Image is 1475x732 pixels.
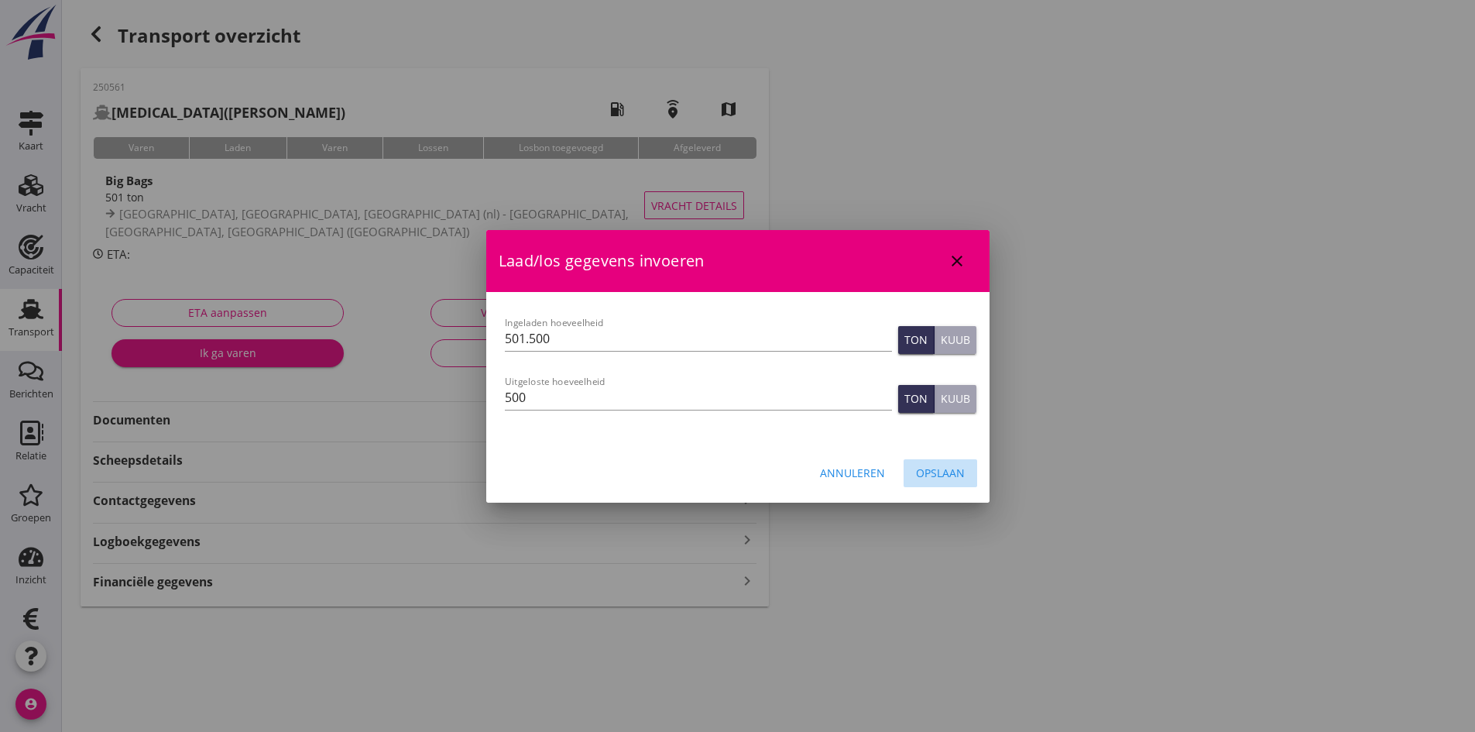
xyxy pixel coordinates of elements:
div: Opslaan [916,465,965,481]
div: Kuub [941,332,970,348]
button: Opslaan [904,459,977,487]
div: Ton [904,332,928,348]
button: Annuleren [808,459,897,487]
div: Kuub [941,390,970,407]
button: Ton [898,385,935,413]
button: Ton [898,326,935,354]
i: close [948,252,966,270]
button: Kuub [935,385,976,413]
input: Ingeladen hoeveelheid [505,326,892,351]
div: Annuleren [820,465,885,481]
div: Ton [904,390,928,407]
div: Laad/los gegevens invoeren [486,230,990,292]
button: Kuub [935,326,976,354]
input: Uitgeloste hoeveelheid [505,385,892,410]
